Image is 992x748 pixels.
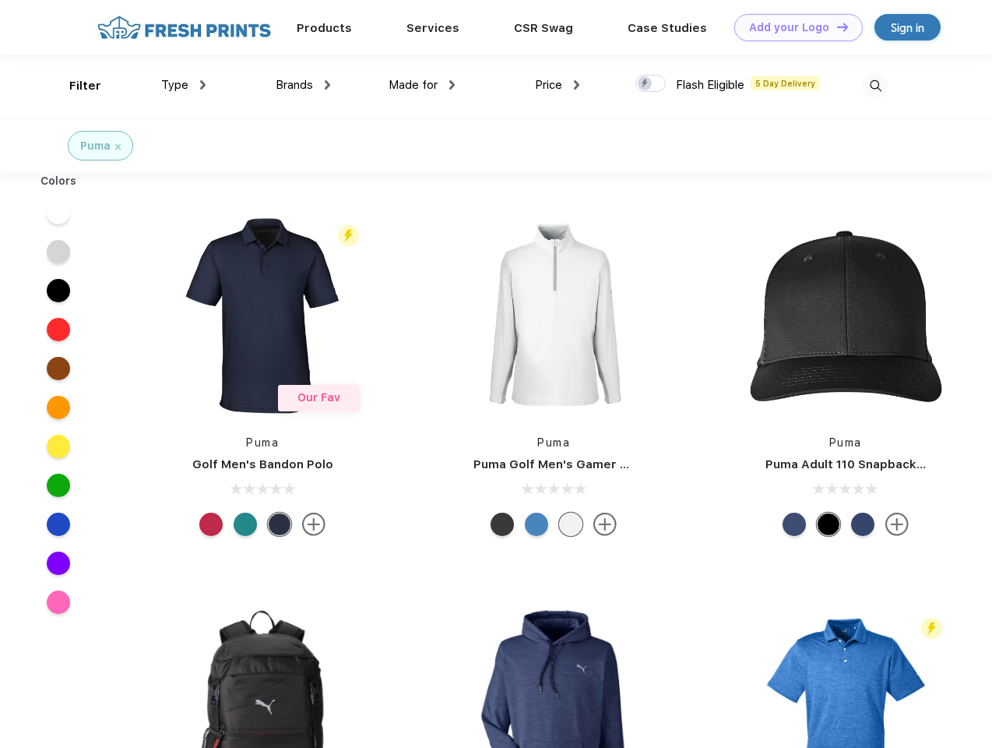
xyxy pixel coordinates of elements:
[29,173,89,189] div: Colors
[817,513,840,536] div: Pma Blk Pma Blk
[514,21,573,35] a: CSR Swag
[80,138,111,154] div: Puma
[749,21,829,34] div: Add your Logo
[115,144,121,150] img: filter_cancel.svg
[200,80,206,90] img: dropdown.png
[891,19,924,37] div: Sign in
[161,78,188,92] span: Type
[851,513,874,536] div: Peacoat with Qut Shd
[449,80,455,90] img: dropdown.png
[574,80,579,90] img: dropdown.png
[297,391,340,404] span: Our Fav
[863,73,888,99] img: desktop_search.svg
[676,78,744,92] span: Flash Eligible
[276,78,313,92] span: Brands
[338,225,359,246] img: flash_active_toggle.svg
[69,77,101,95] div: Filter
[302,513,325,536] img: more.svg
[246,436,279,449] a: Puma
[783,513,806,536] div: Peacoat Qut Shd
[199,513,223,536] div: Ski Patrol
[837,23,848,31] img: DT
[297,21,352,35] a: Products
[751,76,820,90] span: 5 Day Delivery
[450,212,657,419] img: func=resize&h=266
[874,14,941,41] a: Sign in
[537,436,570,449] a: Puma
[885,513,909,536] img: more.svg
[921,618,942,639] img: flash_active_toggle.svg
[491,513,514,536] div: Puma Black
[234,513,257,536] div: Green Lagoon
[525,513,548,536] div: Bright Cobalt
[268,513,291,536] div: Navy Blazer
[593,513,617,536] img: more.svg
[325,80,330,90] img: dropdown.png
[742,212,949,419] img: func=resize&h=266
[406,21,459,35] a: Services
[829,436,862,449] a: Puma
[389,78,438,92] span: Made for
[192,457,333,471] a: Golf Men's Bandon Polo
[559,513,582,536] div: Bright White
[93,14,276,41] img: fo%20logo%202.webp
[159,212,366,419] img: func=resize&h=266
[473,457,719,471] a: Puma Golf Men's Gamer Golf Quarter-Zip
[535,78,562,92] span: Price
